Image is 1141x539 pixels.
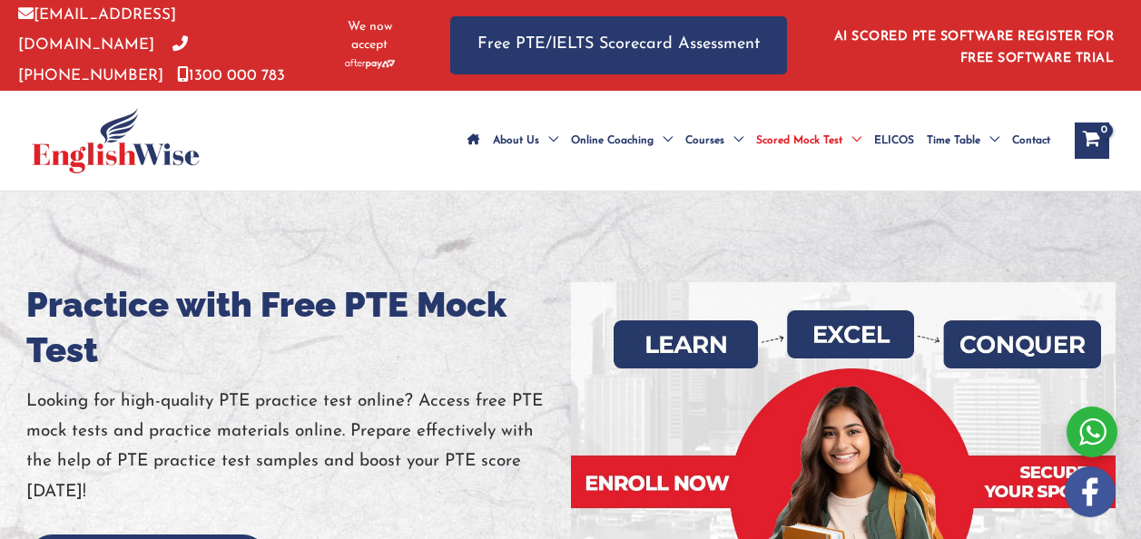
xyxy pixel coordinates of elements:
a: 1300 000 783 [177,68,285,83]
span: ELICOS [874,109,914,172]
a: Time TableMenu Toggle [920,109,1006,172]
span: Menu Toggle [980,109,999,172]
a: ELICOS [868,109,920,172]
a: About UsMenu Toggle [487,109,565,172]
a: [EMAIL_ADDRESS][DOMAIN_NAME] [18,7,176,53]
span: Contact [1012,109,1050,172]
nav: Site Navigation: Main Menu [461,109,1057,172]
img: Afterpay-Logo [345,59,395,69]
a: AI SCORED PTE SOFTWARE REGISTER FOR FREE SOFTWARE TRIAL [834,30,1115,65]
span: Time Table [927,109,980,172]
img: cropped-ew-logo [32,108,200,173]
a: Scored Mock TestMenu Toggle [750,109,868,172]
span: Courses [685,109,724,172]
span: Menu Toggle [539,109,558,172]
a: [PHONE_NUMBER] [18,37,188,83]
a: View Shopping Cart, empty [1075,122,1109,159]
span: We now accept [335,18,405,54]
span: Menu Toggle [724,109,743,172]
aside: Header Widget 1 [823,15,1123,74]
a: Contact [1006,109,1057,172]
p: Looking for high-quality PTE practice test online? Access free PTE mock tests and practice materi... [26,387,571,507]
span: About Us [493,109,539,172]
a: Online CoachingMenu Toggle [565,109,679,172]
img: white-facebook.png [1065,466,1116,517]
span: Menu Toggle [654,109,673,172]
a: Free PTE/IELTS Scorecard Assessment [450,16,787,73]
h1: Practice with Free PTE Mock Test [26,282,571,373]
span: Scored Mock Test [756,109,842,172]
a: CoursesMenu Toggle [679,109,750,172]
span: Menu Toggle [842,109,861,172]
span: Online Coaching [571,109,654,172]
